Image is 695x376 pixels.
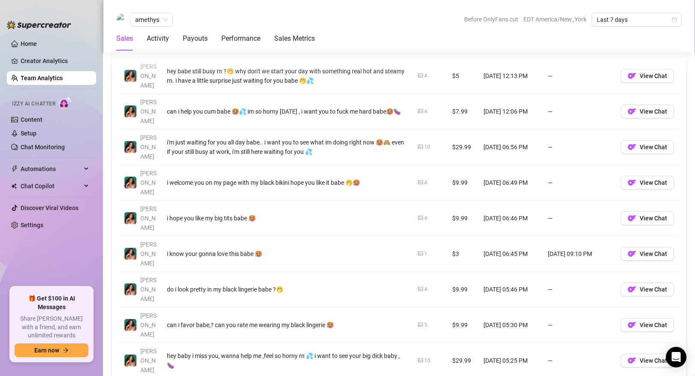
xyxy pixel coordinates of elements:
img: amethys [117,13,130,26]
td: [DATE] 12:06 PM [478,94,543,129]
a: OFView Chat [621,359,674,366]
a: OFView Chat [621,288,674,295]
td: $7.99 [447,94,478,129]
span: [PERSON_NAME] [140,134,157,160]
a: Team Analytics [21,75,63,81]
td: $9.99 [447,307,478,343]
div: 4 [424,179,427,187]
td: — [543,165,616,201]
span: [PERSON_NAME] [140,312,157,338]
span: View Chat [640,322,667,328]
div: hey babe still busy rn ?🤭 why don't we start your day with something real hot and steamy rn. i ha... [167,66,408,85]
span: EDT America/New_York [523,13,586,26]
td: — [543,94,616,129]
a: OFView Chat [621,146,674,153]
img: Jasmine [124,319,136,331]
img: OF [628,285,636,294]
button: OFView Chat [621,105,674,118]
td: $29.99 [447,129,478,165]
td: [DATE] 05:46 PM [478,272,543,307]
div: 5 [424,321,427,329]
span: [PERSON_NAME] [140,170,157,196]
img: logo-BBDzfeDw.svg [7,21,71,29]
span: arrow-right [63,347,69,353]
div: 4 [424,286,427,294]
span: Earn now [34,347,59,354]
td: — [543,272,616,307]
td: $5 [447,58,478,94]
div: 10 [424,357,430,365]
span: picture [418,322,423,327]
div: hey baby i miss you, wanna help me ,feel so horny rn 💦 i want to see your big dick baby , 🍆 [167,351,408,370]
button: OFView Chat [621,247,674,261]
div: 4 [424,108,427,116]
img: OF [628,356,636,365]
a: Setup [21,130,36,137]
span: [PERSON_NAME] [140,241,157,267]
span: Izzy AI Chatter [12,100,55,108]
img: Jasmine [124,141,136,153]
div: Sales [116,33,133,44]
span: picture [418,108,423,114]
img: OF [628,72,636,80]
span: 🎁 Get $100 in AI Messages [15,295,88,311]
a: OFView Chat [621,110,674,117]
img: OF [628,214,636,223]
img: OF [628,178,636,187]
span: thunderbolt [11,165,18,172]
span: Share [PERSON_NAME] with a friend, and earn unlimited rewards [15,315,88,340]
a: Chat Monitoring [21,144,65,150]
span: View Chat [640,357,667,364]
span: Last 7 days [597,13,677,26]
span: picture [418,215,423,220]
img: Jasmine [124,283,136,295]
td: — [543,307,616,343]
img: AI Chatter [59,96,72,109]
div: i hope you like my big tits babe 🥵 [167,214,408,223]
a: OFView Chat [621,253,674,259]
div: 10 [424,143,430,151]
div: i'm just waiting for you all day babe.. i want you to see what im doing right now 🥵🙈 even if your... [167,138,408,156]
td: $9.99 [447,272,478,307]
span: amethys [135,13,168,26]
a: OFView Chat [621,217,674,224]
span: View Chat [640,144,667,150]
span: picture [418,180,423,185]
div: i know your gonna love this babe 🥵 [167,249,408,259]
span: [PERSON_NAME] [140,63,157,89]
a: OFView Chat [621,181,674,188]
span: View Chat [640,72,667,79]
div: can i help you cum babe 🥵💦 im so horny [DATE] , i want you to fuck me hard babe🥵🍆 [167,107,408,116]
div: i welcome you on my page with my black bikini hope you like it babe 🤭🥵 [167,178,408,187]
button: OFView Chat [621,318,674,332]
img: OF [628,321,636,329]
img: Jasmine [124,177,136,189]
img: Jasmine [124,355,136,367]
a: Home [21,40,37,47]
a: Content [21,116,42,123]
img: Jasmine [124,248,136,260]
img: Chat Copilot [11,183,17,189]
div: Payouts [183,33,208,44]
td: — [543,129,616,165]
a: Settings [21,222,43,229]
span: calendar [672,17,677,22]
span: picture [418,144,423,149]
span: Before OnlyFans cut [464,13,518,26]
button: OFView Chat [621,354,674,367]
span: picture [418,286,423,292]
span: View Chat [640,286,667,293]
span: picture [418,358,423,363]
span: picture [418,251,423,256]
button: OFView Chat [621,211,674,225]
img: Jasmine [124,212,136,224]
img: OF [628,107,636,116]
td: [DATE] 05:30 PM [478,307,543,343]
img: OF [628,250,636,258]
div: Sales Metrics [274,33,315,44]
span: [PERSON_NAME] [140,99,157,124]
td: [DATE] 06:56 PM [478,129,543,165]
img: OF [628,143,636,151]
span: View Chat [640,179,667,186]
a: OFView Chat [621,324,674,331]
